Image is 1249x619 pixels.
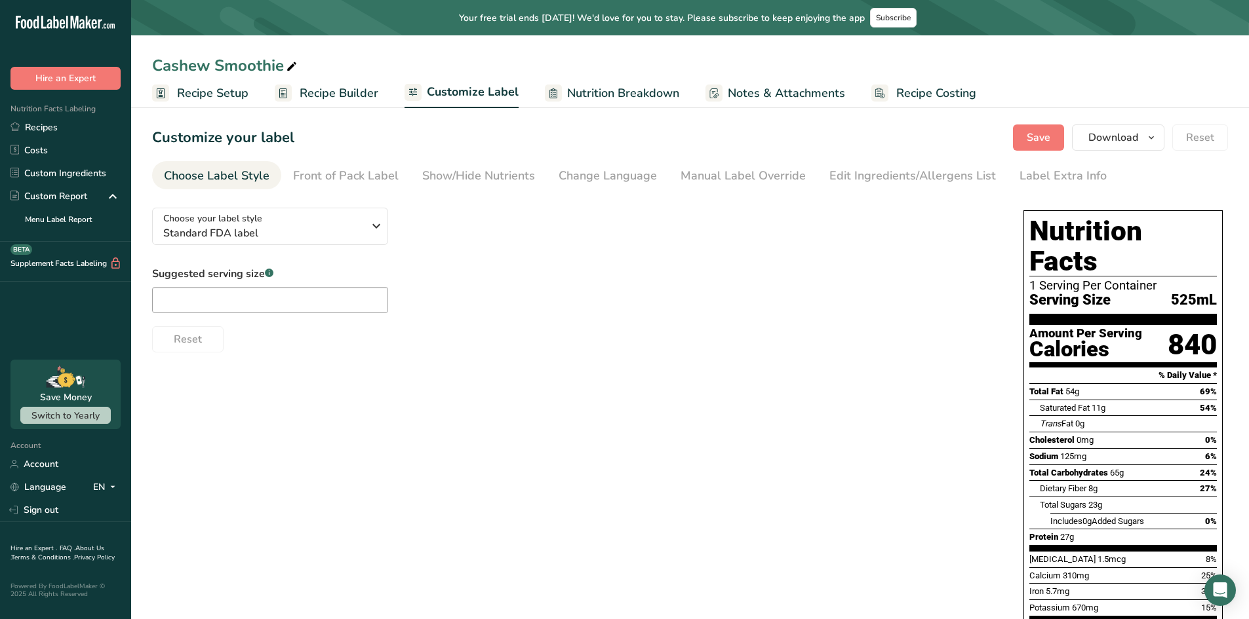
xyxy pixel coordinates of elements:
[1029,328,1142,340] div: Amount Per Serving
[1082,516,1092,526] span: 0g
[93,479,121,495] div: EN
[1029,586,1044,596] span: Iron
[152,326,224,352] button: Reset
[1050,516,1144,526] span: Includes Added Sugars
[1205,516,1217,526] span: 0%
[1029,386,1063,396] span: Total Fat
[1029,571,1061,580] span: Calcium
[1027,130,1050,145] span: Save
[1077,435,1094,445] span: 0mg
[40,390,92,404] div: Save Money
[1168,328,1217,362] div: 840
[152,266,388,282] label: Suggested serving size
[1088,500,1102,510] span: 23g
[1171,292,1217,309] span: 525mL
[11,553,74,562] a: Terms & Conditions .
[829,167,996,185] div: Edit Ingredients/Allergens List
[422,167,535,185] div: Show/Hide Nutrients
[1075,419,1084,428] span: 0g
[163,212,262,225] span: Choose your label style
[1110,468,1124,478] span: 65g
[10,67,121,90] button: Hire an Expert
[405,77,519,109] a: Customize Label
[1029,216,1217,276] h1: Nutrition Facts
[1206,554,1217,564] span: 8%
[1029,451,1058,461] span: Sodium
[10,189,87,203] div: Custom Report
[10,244,32,255] div: BETA
[459,11,865,25] span: Your free trial ends [DATE]! We'd love for you to stay. Please subscribe to keep enjoying the app
[31,409,100,422] span: Switch to Yearly
[1098,554,1126,564] span: 1.5mcg
[1201,603,1217,612] span: 15%
[152,79,248,108] a: Recipe Setup
[20,407,111,424] button: Switch to Yearly
[1040,500,1086,510] span: Total Sugars
[1204,574,1236,606] div: Open Intercom Messenger
[681,167,806,185] div: Manual Label Override
[1029,292,1111,309] span: Serving Size
[275,79,378,108] a: Recipe Builder
[1046,586,1069,596] span: 5.7mg
[1205,451,1217,461] span: 6%
[1072,124,1164,151] button: Download
[896,84,976,102] span: Recipe Costing
[152,54,300,77] div: Cashew Smoothie
[1200,403,1217,413] span: 54%
[1029,603,1070,612] span: Potassium
[152,208,388,245] button: Choose your label style Standard FDA label
[1205,435,1217,445] span: 0%
[559,167,657,185] div: Change Language
[1186,130,1214,145] span: Reset
[427,83,519,101] span: Customize Label
[10,582,121,598] div: Powered By FoodLabelMaker © 2025 All Rights Reserved
[1029,468,1108,478] span: Total Carbohydrates
[1065,386,1079,396] span: 54g
[871,79,976,108] a: Recipe Costing
[1029,532,1058,542] span: Protein
[10,476,66,498] a: Language
[164,167,269,185] div: Choose Label Style
[705,79,845,108] a: Notes & Attachments
[1013,124,1064,151] button: Save
[545,79,679,108] a: Nutrition Breakdown
[60,544,75,553] a: FAQ .
[567,84,679,102] span: Nutrition Breakdown
[1063,571,1089,580] span: 310mg
[1172,124,1228,151] button: Reset
[10,544,57,553] a: Hire an Expert .
[1200,468,1217,478] span: 24%
[1060,532,1074,542] span: 27g
[1040,419,1061,428] i: Trans
[10,544,104,562] a: About Us .
[1020,167,1107,185] div: Label Extra Info
[1072,603,1098,612] span: 670mg
[1092,403,1105,413] span: 11g
[1029,554,1096,564] span: [MEDICAL_DATA]
[74,553,115,562] a: Privacy Policy
[1088,483,1098,493] span: 8g
[1040,403,1090,413] span: Saturated Fat
[174,331,202,347] span: Reset
[177,84,248,102] span: Recipe Setup
[1200,483,1217,493] span: 27%
[870,8,917,28] button: Subscribe
[1200,386,1217,396] span: 69%
[1201,571,1217,580] span: 25%
[293,167,399,185] div: Front of Pack Label
[152,127,294,149] h1: Customize your label
[300,84,378,102] span: Recipe Builder
[1029,340,1142,359] div: Calories
[728,84,845,102] span: Notes & Attachments
[1040,483,1086,493] span: Dietary Fiber
[1029,435,1075,445] span: Cholesterol
[876,12,911,23] span: Subscribe
[1029,367,1217,383] section: % Daily Value *
[1060,451,1086,461] span: 125mg
[1201,586,1217,596] span: 30%
[1029,279,1217,292] div: 1 Serving Per Container
[163,225,363,241] span: Standard FDA label
[1040,419,1073,428] span: Fat
[1088,130,1138,145] span: Download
